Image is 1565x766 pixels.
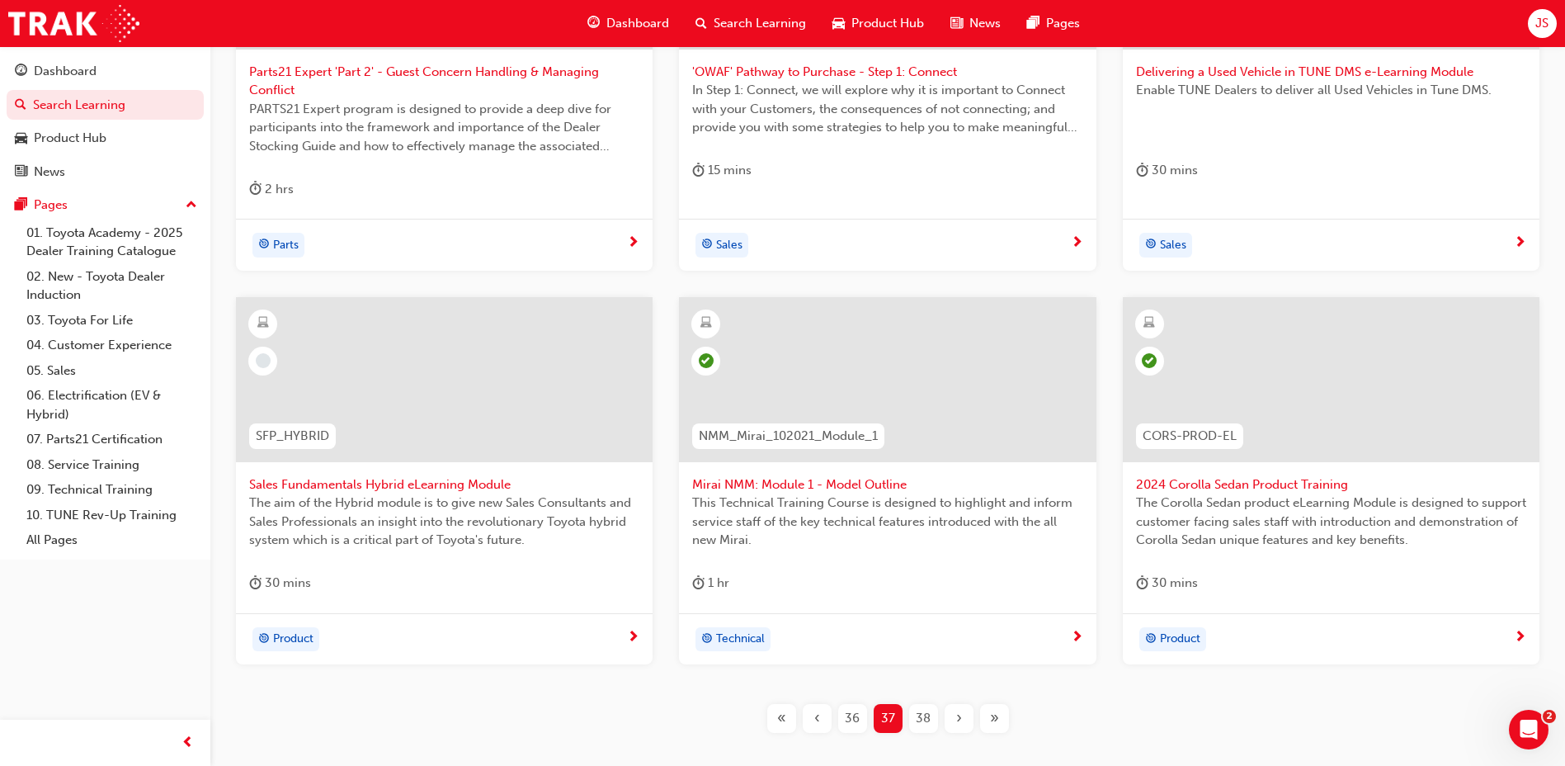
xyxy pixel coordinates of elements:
[692,573,729,593] div: 1 hr
[990,709,999,728] span: »
[20,333,204,358] a: 04. Customer Experience
[7,53,204,190] button: DashboardSearch LearningProduct HubNews
[1143,427,1237,446] span: CORS-PROD-EL
[249,179,262,200] span: duration-icon
[701,629,713,650] span: target-icon
[692,573,705,593] span: duration-icon
[941,704,977,733] button: Next page
[700,313,712,334] span: learningResourceType_ELEARNING-icon
[627,631,639,645] span: next-icon
[692,160,752,181] div: 15 mins
[950,13,963,34] span: news-icon
[1145,629,1157,650] span: target-icon
[916,709,931,728] span: 38
[7,90,204,121] a: Search Learning
[937,7,1014,40] a: news-iconNews
[692,160,705,181] span: duration-icon
[1136,573,1148,593] span: duration-icon
[777,709,786,728] span: «
[977,704,1012,733] button: Last page
[1535,14,1549,33] span: JS
[851,14,924,33] span: Product Hub
[692,81,1082,137] span: In Step 1: Connect, we will explore why it is important to Connect with your Customers, the conse...
[906,704,941,733] button: Page 38
[34,163,65,182] div: News
[15,165,27,180] span: news-icon
[1136,160,1198,181] div: 30 mins
[7,157,204,187] a: News
[956,709,962,728] span: ›
[34,129,106,148] div: Product Hub
[701,234,713,256] span: target-icon
[258,234,270,256] span: target-icon
[1143,313,1155,334] span: learningResourceType_ELEARNING-icon
[1160,236,1186,255] span: Sales
[716,236,742,255] span: Sales
[835,704,870,733] button: Page 36
[236,297,653,665] a: SFP_HYBRIDSales Fundamentals Hybrid eLearning ModuleThe aim of the Hybrid module is to give new S...
[20,358,204,384] a: 05. Sales
[606,14,669,33] span: Dashboard
[699,353,714,368] span: learningRecordVerb_PASS-icon
[15,131,27,146] span: car-icon
[799,704,835,733] button: Previous page
[20,308,204,333] a: 03. Toyota For Life
[20,383,204,427] a: 06. Electrification (EV & Hybrid)
[1136,160,1148,181] span: duration-icon
[1027,13,1039,34] span: pages-icon
[692,475,1082,494] span: Mirai NMM: Module 1 - Model Outline
[1160,630,1200,649] span: Product
[256,427,329,446] span: SFP_HYBRID
[249,100,639,156] span: PARTS21 Expert program is designed to provide a deep dive for participants into the framework and...
[249,573,311,593] div: 30 mins
[1543,710,1556,723] span: 2
[20,527,204,553] a: All Pages
[1014,7,1093,40] a: pages-iconPages
[258,629,270,650] span: target-icon
[15,198,27,213] span: pages-icon
[8,5,139,42] a: Trak
[692,63,1082,82] span: 'OWAF' Pathway to Purchase - Step 1: Connect
[1142,353,1157,368] span: learningRecordVerb_PASS-icon
[881,709,895,728] span: 37
[273,630,313,649] span: Product
[1071,631,1083,645] span: next-icon
[1046,14,1080,33] span: Pages
[1136,63,1526,82] span: Delivering a Used Vehicle in TUNE DMS e-Learning Module
[764,704,799,733] button: First page
[20,452,204,478] a: 08. Service Training
[7,56,204,87] a: Dashboard
[256,353,271,368] span: learningRecordVerb_NONE-icon
[969,14,1001,33] span: News
[257,313,269,334] span: learningResourceType_ELEARNING-icon
[587,13,600,34] span: guage-icon
[679,297,1096,665] a: NMM_Mirai_102021_Module_1Mirai NMM: Module 1 - Model OutlineThis Technical Training Course is des...
[7,190,204,220] button: Pages
[1123,297,1539,665] a: CORS-PROD-EL2024 Corolla Sedan Product TrainingThe Corolla Sedan product eLearning Module is desi...
[819,7,937,40] a: car-iconProduct Hub
[1136,573,1198,593] div: 30 mins
[692,494,1082,550] span: This Technical Training Course is designed to highlight and inform service staff of the key techn...
[20,477,204,503] a: 09. Technical Training
[1528,9,1557,38] button: JS
[1514,236,1526,251] span: next-icon
[1136,494,1526,550] span: The Corolla Sedan product eLearning Module is designed to support customer facing sales staff wit...
[1145,234,1157,256] span: target-icon
[15,64,27,79] span: guage-icon
[1514,631,1526,645] span: next-icon
[1136,81,1526,100] span: Enable TUNE Dealers to deliver all Used Vehicles in Tune DMS.
[1136,475,1526,494] span: 2024 Corolla Sedan Product Training
[34,62,97,81] div: Dashboard
[20,264,204,308] a: 02. New - Toyota Dealer Induction
[249,475,639,494] span: Sales Fundamentals Hybrid eLearning Module
[832,13,845,34] span: car-icon
[845,709,860,728] span: 36
[15,98,26,113] span: search-icon
[34,196,68,215] div: Pages
[249,63,639,100] span: Parts21 Expert 'Part 2' - Guest Concern Handling & Managing Conflict
[273,236,299,255] span: Parts
[7,123,204,154] a: Product Hub
[20,503,204,528] a: 10. TUNE Rev-Up Training
[814,709,820,728] span: ‹
[699,427,878,446] span: NMM_Mirai_102021_Module_1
